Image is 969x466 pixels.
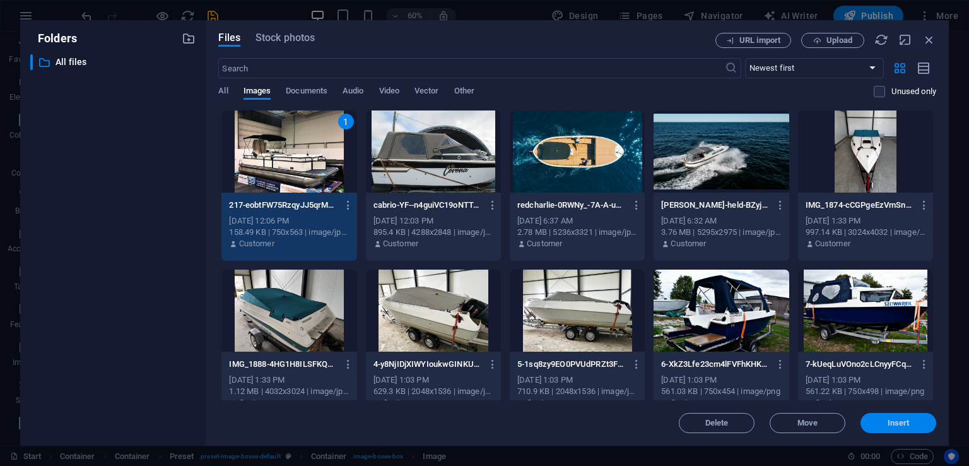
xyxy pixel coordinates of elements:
div: 710.9 KB | 2048x1536 | image/jpeg [517,386,637,397]
span: Images [244,83,271,101]
div: ​ [30,54,33,70]
div: [DATE] 6:37 AM [517,215,637,227]
span: Video [379,83,399,101]
div: [DATE] 1:33 PM [806,215,925,227]
div: [DATE] 1:03 PM [517,374,637,386]
div: [DATE] 1:03 PM [373,374,493,386]
p: Folders [30,30,77,47]
button: URL import [715,33,791,48]
span: Insert [888,419,910,427]
div: [DATE] 12:03 PM [373,215,493,227]
i: Minimize [898,33,912,47]
p: Customer [671,397,706,409]
span: Audio [343,83,363,101]
div: 895.4 KB | 4288x2848 | image/jpeg [373,227,493,238]
div: 2.78 MB | 5236x3321 | image/jpeg [517,227,637,238]
p: 5-1sq8zy9EO0PVUdPRZt3Fgg.jpg [517,359,626,370]
div: 158.49 KB | 750x563 | image/jpeg [229,227,349,238]
p: 217-eobtFW75RzqyJJ5qrMasgw.jpg [229,200,338,211]
p: Customer [383,238,418,249]
i: Reload [874,33,888,47]
span: All [218,83,228,101]
div: 1 [338,114,354,129]
span: Move [797,419,818,427]
div: [DATE] 1:03 PM [806,374,925,386]
div: 1.12 MB | 4032x3024 | image/jpeg [229,386,349,397]
p: 7-kUeqLuVOno2cLCnyyFCqdw.png [806,359,914,370]
p: Customer [383,397,418,409]
div: 629.3 KB | 2048x1536 | image/jpeg [373,386,493,397]
button: Delete [679,413,755,433]
span: Vector [414,83,439,101]
p: Displays only files that are not in use on the website. Files added during this session can still... [891,86,936,97]
i: Create new folder [182,32,196,45]
button: Move [770,413,845,433]
p: Customer [239,397,274,409]
p: Customer [527,238,562,249]
p: Customer [527,397,562,409]
div: 561.22 KB | 750x498 | image/png [806,386,925,397]
p: 6-XkZ3Lfe23cm4lFVFhKHKVg.png [661,359,770,370]
input: Search [218,58,724,78]
div: 997.14 KB | 3024x4032 | image/jpeg [806,227,925,238]
span: Files [218,30,240,45]
p: Customer [815,397,850,409]
span: URL import [739,37,780,44]
p: Customer [239,238,274,249]
span: Documents [286,83,327,101]
div: [DATE] 6:32 AM [661,215,781,227]
span: Upload [826,37,852,44]
i: Close [922,33,936,47]
p: Customer [671,238,706,249]
button: Upload [801,33,864,48]
span: Other [454,83,474,101]
p: All files [56,55,173,69]
p: redcharlie-0RWNy_-7A-A-unsplash-OBkWF3uLLwM35C3yI1YLQQ.jpg [517,200,626,211]
div: [DATE] 1:03 PM [661,374,781,386]
p: cabrio-YF--n4guiVC19oNTTA9Xnw.jpg [373,200,482,211]
p: Customer [815,238,850,249]
div: 3.76 MB | 5295x2975 | image/jpeg [661,227,781,238]
button: Insert [860,413,936,433]
span: Stock photos [255,30,315,45]
div: [DATE] 1:33 PM [229,374,349,386]
p: IMG_1888-4HG1H8ILSFKQ5rs5gHBAVg.jpg [229,359,338,370]
div: [DATE] 12:06 PM [229,215,349,227]
p: michael-held-BZyjFsQmam0-unsplash-O_UZ_C50P0S3LYVmcBqvBQ.jpg [661,200,770,211]
span: Delete [705,419,729,427]
p: 4-y8NjIDjXIWYIoukwGINKUw.jpg [373,359,482,370]
div: 561.03 KB | 750x454 | image/png [661,386,781,397]
p: IMG_1874-cCGPgeEzVmSn0B1zfh62Mw.jpg [806,200,914,211]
